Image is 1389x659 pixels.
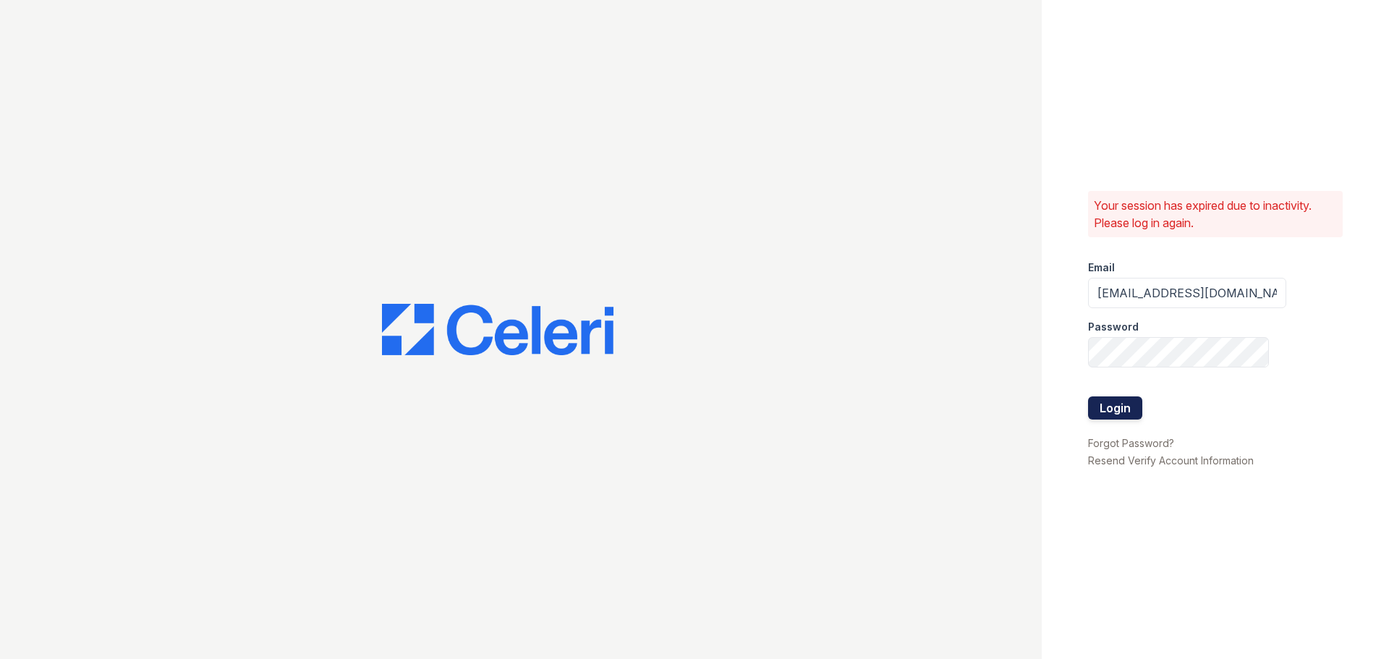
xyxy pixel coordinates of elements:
[1088,454,1254,467] a: Resend Verify Account Information
[1088,320,1139,334] label: Password
[1088,396,1142,420] button: Login
[382,304,613,356] img: CE_Logo_Blue-a8612792a0a2168367f1c8372b55b34899dd931a85d93a1a3d3e32e68fde9ad4.png
[1094,197,1337,231] p: Your session has expired due to inactivity. Please log in again.
[1088,437,1174,449] a: Forgot Password?
[1088,260,1115,275] label: Email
